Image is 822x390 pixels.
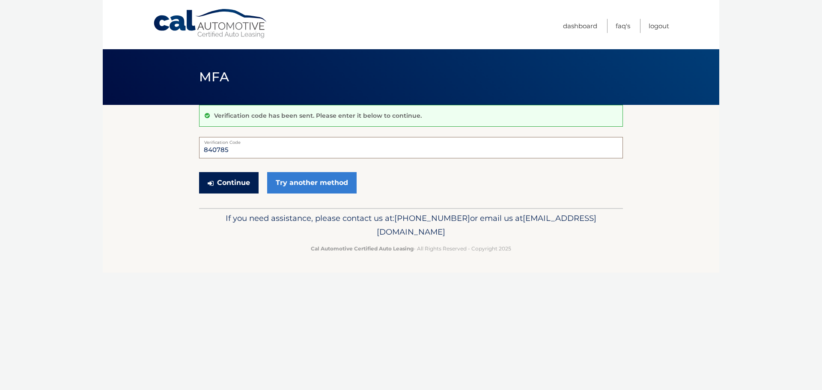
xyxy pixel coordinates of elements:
[616,19,630,33] a: FAQ's
[394,213,470,223] span: [PHONE_NUMBER]
[199,172,259,194] button: Continue
[153,9,268,39] a: Cal Automotive
[311,245,414,252] strong: Cal Automotive Certified Auto Leasing
[205,244,617,253] p: - All Rights Reserved - Copyright 2025
[205,211,617,239] p: If you need assistance, please contact us at: or email us at
[214,112,422,119] p: Verification code has been sent. Please enter it below to continue.
[199,69,229,85] span: MFA
[377,213,596,237] span: [EMAIL_ADDRESS][DOMAIN_NAME]
[649,19,669,33] a: Logout
[267,172,357,194] a: Try another method
[199,137,623,158] input: Verification Code
[199,137,623,144] label: Verification Code
[563,19,597,33] a: Dashboard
